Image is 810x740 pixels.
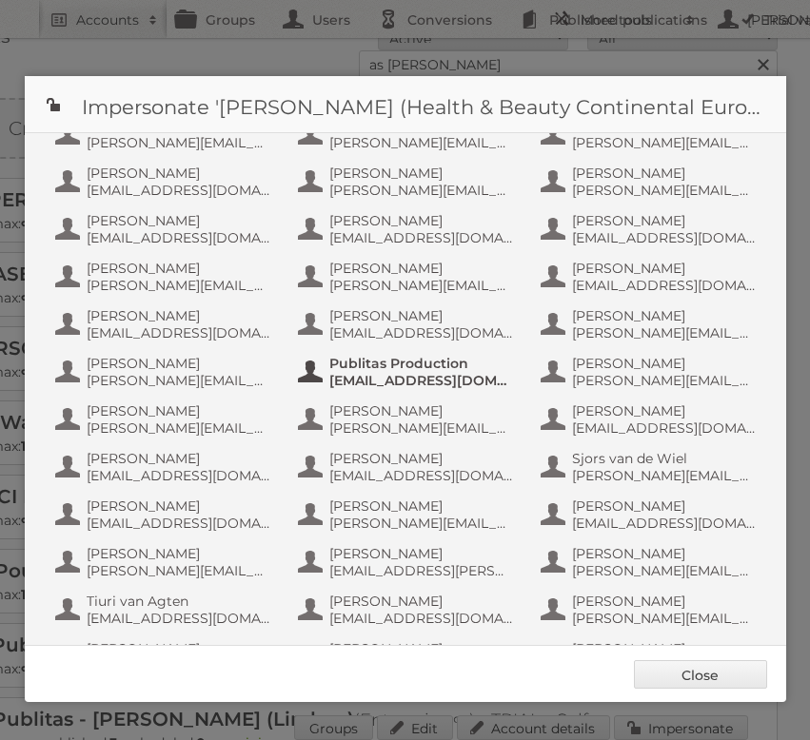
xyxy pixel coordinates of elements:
a: Close [634,660,767,689]
span: [EMAIL_ADDRESS][DOMAIN_NAME] [572,277,757,294]
span: [PERSON_NAME] [329,165,514,182]
button: [PERSON_NAME] [PERSON_NAME][EMAIL_ADDRESS][DOMAIN_NAME] [296,163,520,201]
button: [PERSON_NAME] [PERSON_NAME][EMAIL_ADDRESS][DOMAIN_NAME] [296,258,520,296]
button: [PERSON_NAME] [EMAIL_ADDRESS][DOMAIN_NAME] [539,258,762,296]
span: [EMAIL_ADDRESS][DOMAIN_NAME] [572,229,757,246]
span: [PERSON_NAME][EMAIL_ADDRESS][DOMAIN_NAME] [572,562,757,579]
span: [EMAIL_ADDRESS][DOMAIN_NAME] [87,515,271,532]
button: Tiuri van Agten [EMAIL_ADDRESS][DOMAIN_NAME] [53,591,277,629]
span: [PERSON_NAME] [87,165,271,182]
span: [PERSON_NAME] [329,402,514,419]
span: [EMAIL_ADDRESS][PERSON_NAME][DOMAIN_NAME] [329,562,514,579]
button: [PERSON_NAME] [EMAIL_ADDRESS][PERSON_NAME][DOMAIN_NAME] [296,543,520,581]
span: [PERSON_NAME] [87,260,271,277]
span: [PERSON_NAME] [87,212,271,229]
button: [PERSON_NAME] [EMAIL_ADDRESS][DOMAIN_NAME] [53,638,277,676]
button: [PERSON_NAME] [PERSON_NAME][EMAIL_ADDRESS][DOMAIN_NAME] [539,305,762,343]
span: [PERSON_NAME] [572,355,757,372]
span: [PERSON_NAME] [87,545,271,562]
span: [PERSON_NAME][EMAIL_ADDRESS][DOMAIN_NAME] [572,324,757,341]
span: [EMAIL_ADDRESS][DOMAIN_NAME] [572,515,757,532]
span: [EMAIL_ADDRESS][DOMAIN_NAME] [329,324,514,341]
span: [PERSON_NAME] [572,593,757,610]
button: [PERSON_NAME] [PERSON_NAME][EMAIL_ADDRESS][DOMAIN_NAME] [539,638,762,676]
button: [PERSON_NAME] [PERSON_NAME][EMAIL_ADDRESS][DOMAIN_NAME] [539,163,762,201]
span: [EMAIL_ADDRESS][DOMAIN_NAME] [87,182,271,199]
span: [PERSON_NAME] [329,545,514,562]
span: [PERSON_NAME][EMAIL_ADDRESS][DOMAIN_NAME] [572,134,757,151]
span: [PERSON_NAME] [87,355,271,372]
span: [EMAIL_ADDRESS][DOMAIN_NAME] [572,419,757,437]
button: [PERSON_NAME] [PERSON_NAME][EMAIL_ADDRESS][DOMAIN_NAME] [539,353,762,391]
button: [PERSON_NAME] [PERSON_NAME][EMAIL_ADDRESS][DOMAIN_NAME] [53,353,277,391]
span: [PERSON_NAME][EMAIL_ADDRESS][DOMAIN_NAME] [572,372,757,389]
span: [PERSON_NAME] [87,497,271,515]
span: [EMAIL_ADDRESS][DOMAIN_NAME] [87,229,271,246]
button: [PERSON_NAME] [EMAIL_ADDRESS][DOMAIN_NAME] [296,448,520,486]
span: [PERSON_NAME] [572,260,757,277]
span: [EMAIL_ADDRESS][DOMAIN_NAME] [329,229,514,246]
span: [PERSON_NAME] [329,497,514,515]
button: [PERSON_NAME] [EMAIL_ADDRESS][DOMAIN_NAME] [296,305,520,343]
button: [PERSON_NAME] [PERSON_NAME][EMAIL_ADDRESS][DOMAIN_NAME] [539,591,762,629]
span: [EMAIL_ADDRESS][DOMAIN_NAME] [329,467,514,484]
span: [PERSON_NAME][EMAIL_ADDRESS][DOMAIN_NAME] [329,134,514,151]
button: [PERSON_NAME] [PERSON_NAME][EMAIL_ADDRESS][DOMAIN_NAME] [539,543,762,581]
span: [PERSON_NAME][EMAIL_ADDRESS][DOMAIN_NAME] [329,515,514,532]
span: [PERSON_NAME][EMAIL_ADDRESS][DOMAIN_NAME] [572,467,757,484]
span: [PERSON_NAME] [329,450,514,467]
span: [PERSON_NAME][EMAIL_ADDRESS][DOMAIN_NAME] [329,419,514,437]
button: [PERSON_NAME] [EMAIL_ADDRESS][DOMAIN_NAME] [539,400,762,438]
button: [PERSON_NAME] [PERSON_NAME][EMAIL_ADDRESS][DOMAIN_NAME] [53,258,277,296]
span: [PERSON_NAME] [329,307,514,324]
span: [PERSON_NAME] [572,497,757,515]
button: [PERSON_NAME] [EMAIL_ADDRESS][DOMAIN_NAME] [53,496,277,534]
span: [PERSON_NAME][EMAIL_ADDRESS][DOMAIN_NAME] [87,134,271,151]
button: [PERSON_NAME] [PERSON_NAME][EMAIL_ADDRESS][DOMAIN_NAME] [53,543,277,581]
span: [PERSON_NAME] [572,307,757,324]
button: [PERSON_NAME] [EMAIL_ADDRESS][DOMAIN_NAME] [296,210,520,248]
button: [PERSON_NAME] [PERSON_NAME][EMAIL_ADDRESS][DOMAIN_NAME] [539,115,762,153]
span: [PERSON_NAME] [572,212,757,229]
span: [PERSON_NAME] [572,165,757,182]
span: [PERSON_NAME] [87,450,271,467]
button: [PERSON_NAME] [PERSON_NAME][EMAIL_ADDRESS][DOMAIN_NAME] [53,400,277,438]
button: [PERSON_NAME] [EMAIL_ADDRESS][DOMAIN_NAME] [53,305,277,343]
span: [PERSON_NAME] [329,260,514,277]
span: [PERSON_NAME][EMAIL_ADDRESS][DOMAIN_NAME] [87,372,271,389]
button: [PERSON_NAME] [PERSON_NAME][EMAIL_ADDRESS][DOMAIN_NAME] [53,115,277,153]
button: [PERSON_NAME] [PERSON_NAME][EMAIL_ADDRESS][DOMAIN_NAME] [296,496,520,534]
span: Sjors van de Wiel [572,450,757,467]
span: [PERSON_NAME][EMAIL_ADDRESS][DOMAIN_NAME] [87,277,271,294]
span: [PERSON_NAME][EMAIL_ADDRESS][DOMAIN_NAME] [572,610,757,627]
span: [PERSON_NAME] [572,640,757,657]
button: [PERSON_NAME] [EMAIL_ADDRESS][DOMAIN_NAME] [53,163,277,201]
span: [EMAIL_ADDRESS][DOMAIN_NAME] [87,467,271,484]
span: Tiuri van Agten [87,593,271,610]
span: [EMAIL_ADDRESS][DOMAIN_NAME] [87,324,271,341]
span: [PERSON_NAME] [329,212,514,229]
button: [PERSON_NAME] [EMAIL_ADDRESS][DOMAIN_NAME] [296,591,520,629]
button: [PERSON_NAME] [EMAIL_ADDRESS][DOMAIN_NAME] [296,638,520,676]
span: [PERSON_NAME][EMAIL_ADDRESS][DOMAIN_NAME] [87,562,271,579]
span: [PERSON_NAME][EMAIL_ADDRESS][DOMAIN_NAME] [329,182,514,199]
button: [PERSON_NAME] [PERSON_NAME][EMAIL_ADDRESS][DOMAIN_NAME] [296,115,520,153]
span: [EMAIL_ADDRESS][DOMAIN_NAME] [329,610,514,627]
span: [PERSON_NAME][EMAIL_ADDRESS][DOMAIN_NAME] [87,419,271,437]
span: Publitas Production [329,355,514,372]
button: [PERSON_NAME] [EMAIL_ADDRESS][DOMAIN_NAME] [53,448,277,486]
span: [PERSON_NAME] [87,307,271,324]
span: [PERSON_NAME][EMAIL_ADDRESS][DOMAIN_NAME] [572,182,757,199]
span: [PERSON_NAME] [329,640,514,657]
span: [PERSON_NAME] [87,402,271,419]
button: [PERSON_NAME] [EMAIL_ADDRESS][DOMAIN_NAME] [539,496,762,534]
span: [PERSON_NAME] [572,402,757,419]
h1: Impersonate '[PERSON_NAME] (Health & Beauty Continental Europe) B.V.' [25,76,786,133]
span: [PERSON_NAME] [87,640,271,657]
span: [PERSON_NAME] [329,593,514,610]
span: [PERSON_NAME] [572,545,757,562]
span: [PERSON_NAME][EMAIL_ADDRESS][DOMAIN_NAME] [329,277,514,294]
span: [EMAIL_ADDRESS][DOMAIN_NAME] [329,372,514,389]
button: [PERSON_NAME] [PERSON_NAME][EMAIL_ADDRESS][DOMAIN_NAME] [296,400,520,438]
button: Publitas Production [EMAIL_ADDRESS][DOMAIN_NAME] [296,353,520,391]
